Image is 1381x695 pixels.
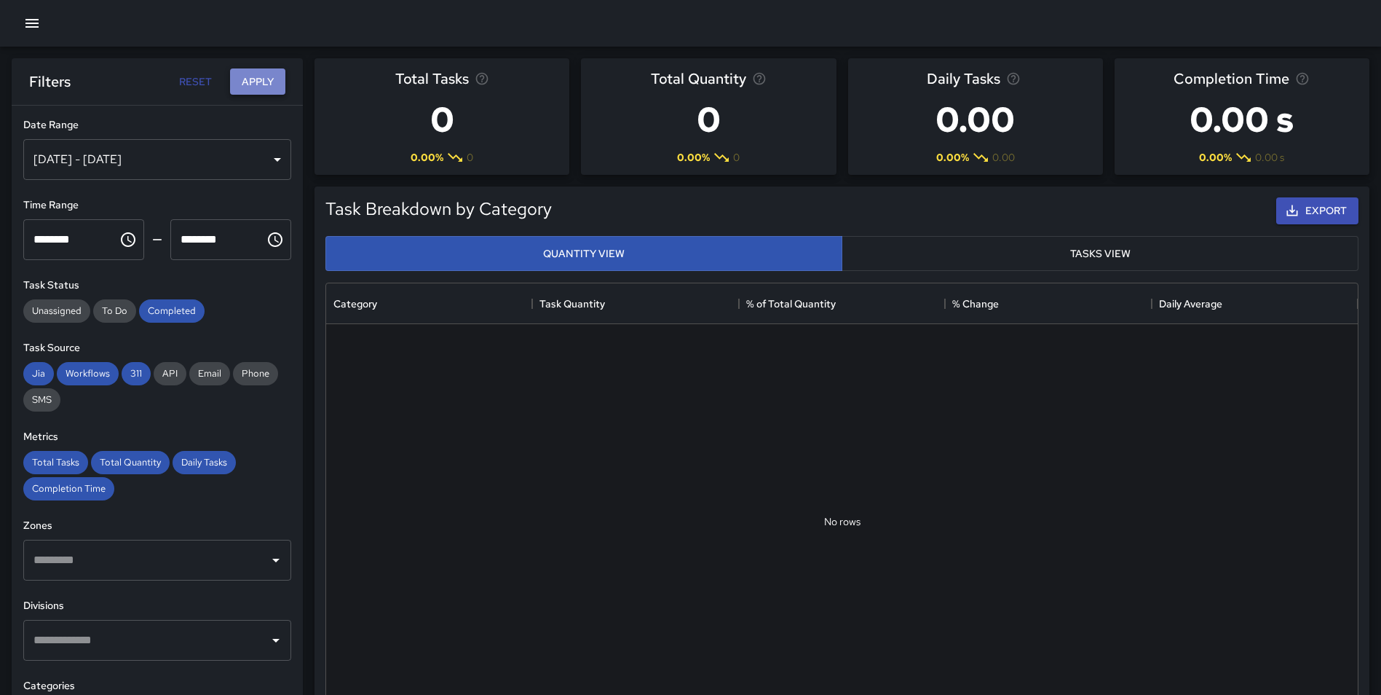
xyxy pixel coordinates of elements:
span: 0.00 % [936,150,969,165]
h3: 0.00 s [1174,90,1310,149]
span: 0.00 % [411,150,443,165]
button: Apply [230,68,285,95]
span: 0 [733,150,740,165]
h6: Time Range [23,197,291,213]
div: Workflows [57,362,119,385]
button: Quantity View [325,236,842,272]
span: Total Tasks [23,456,88,468]
span: Total Tasks [395,67,469,90]
h6: Task Status [23,278,291,294]
button: Tasks View [842,236,1358,272]
span: Daily Tasks [927,67,1000,90]
h3: 0.00 [927,90,1024,149]
div: Daily Average [1152,283,1358,324]
h3: 0 [395,90,489,149]
button: Open [266,550,286,570]
span: 0.00 s [1255,150,1284,165]
span: 311 [122,367,151,380]
span: Phone [233,367,278,380]
span: Completion Time [1174,67,1289,90]
span: Completed [139,305,205,317]
h6: Filters [29,70,71,93]
svg: Average number of tasks per day in the selected period, compared to the previous period. [1006,71,1021,86]
span: Workflows [57,367,119,380]
div: Daily Tasks [173,451,236,474]
div: % of Total Quantity [746,283,836,324]
span: To Do [93,305,136,317]
button: Open [266,630,286,651]
div: API [154,362,186,385]
div: Total Tasks [23,451,88,474]
span: Email [189,367,230,380]
div: To Do [93,299,136,323]
span: Unassigned [23,305,90,317]
div: SMS [23,388,60,412]
h6: Divisions [23,598,291,614]
div: Category [333,283,377,324]
span: 0 [467,150,473,165]
span: 0.00 % [1199,150,1232,165]
span: Total Quantity [651,67,746,90]
div: Daily Average [1159,283,1222,324]
div: % Change [952,283,999,324]
button: Choose time, selected time is 12:00 AM [114,225,143,254]
svg: Total number of tasks in the selected period, compared to the previous period. [475,71,489,86]
svg: Average time taken to complete tasks in the selected period, compared to the previous period. [1295,71,1310,86]
div: Email [189,362,230,385]
div: Completed [139,299,205,323]
span: Daily Tasks [173,456,236,468]
svg: Total task quantity in the selected period, compared to the previous period. [752,71,767,86]
div: 311 [122,362,151,385]
button: Choose time, selected time is 11:59 PM [261,225,290,254]
span: 0.00 % [677,150,710,165]
h6: Date Range [23,117,291,133]
button: Export [1276,197,1358,224]
div: Unassigned [23,299,90,323]
div: Task Quantity [532,283,738,324]
div: Completion Time [23,477,114,500]
span: Jia [23,367,54,380]
div: Category [326,283,532,324]
div: [DATE] - [DATE] [23,139,291,180]
div: Total Quantity [91,451,170,474]
span: Completion Time [23,482,114,495]
span: API [154,367,186,380]
h6: Zones [23,518,291,534]
h6: Categories [23,678,291,694]
div: % Change [945,283,1151,324]
span: 0.00 [992,150,1015,165]
div: % of Total Quantity [739,283,945,324]
button: Reset [172,68,218,95]
h5: Task Breakdown by Category [325,197,552,221]
span: Total Quantity [91,456,170,468]
div: Task Quantity [539,283,605,324]
h6: Task Source [23,340,291,356]
div: Jia [23,362,54,385]
div: Phone [233,362,278,385]
h3: 0 [651,90,767,149]
span: SMS [23,393,60,406]
h6: Metrics [23,429,291,445]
